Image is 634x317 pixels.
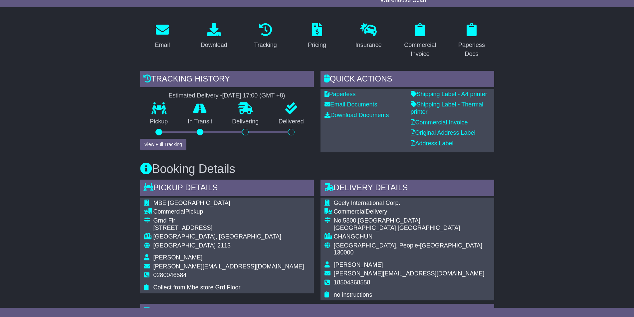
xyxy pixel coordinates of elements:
[140,162,494,176] h3: Booking Details
[254,41,277,50] div: Tracking
[153,254,203,261] span: [PERSON_NAME]
[304,21,330,52] a: Pricing
[411,140,454,147] a: Address Label
[153,263,304,270] span: [PERSON_NAME][EMAIL_ADDRESS][DOMAIN_NAME]
[153,242,216,249] span: [GEOGRAPHIC_DATA]
[153,284,241,291] span: Collect from Mbe store Grd Floor
[320,71,494,89] div: Quick Actions
[411,91,487,97] a: Shipping Label - A4 printer
[222,118,269,125] p: Delivering
[153,225,304,232] div: [STREET_ADDRESS]
[324,101,377,108] a: Email Documents
[334,249,354,256] span: 130000
[217,242,231,249] span: 2113
[334,261,383,268] span: [PERSON_NAME]
[140,139,186,150] button: View Full Tracking
[355,41,382,50] div: Insurance
[269,118,314,125] p: Delivered
[140,118,178,125] p: Pickup
[201,41,227,50] div: Download
[308,41,326,50] div: Pricing
[153,217,304,225] div: Grnd Flr
[334,208,366,215] span: Commercial
[334,242,483,249] span: [GEOGRAPHIC_DATA], People-[GEOGRAPHIC_DATA]
[334,225,490,232] div: [GEOGRAPHIC_DATA] [GEOGRAPHIC_DATA]
[411,129,476,136] a: Original Address Label
[324,112,389,118] a: Download Documents
[334,200,400,206] span: Geely International Corp.
[334,270,485,277] span: [PERSON_NAME][EMAIL_ADDRESS][DOMAIN_NAME]
[334,217,490,225] div: No.5800,[GEOGRAPHIC_DATA]
[140,71,314,89] div: Tracking history
[334,291,372,298] span: no instructions
[153,272,187,278] span: 0280046584
[222,92,285,99] div: [DATE] 17:00 (GMT +8)
[196,21,232,52] a: Download
[402,41,438,59] div: Commercial Invoice
[250,21,281,52] a: Tracking
[411,101,484,115] a: Shipping Label - Thermal printer
[324,91,356,97] a: Paperless
[449,21,494,61] a: Paperless Docs
[454,41,490,59] div: Paperless Docs
[334,279,370,286] span: 18504368558
[351,21,386,52] a: Insurance
[178,118,222,125] p: In Transit
[153,200,230,206] span: MBE [GEOGRAPHIC_DATA]
[320,180,494,198] div: Delivery Details
[334,233,490,240] div: CHANGCHUN
[153,233,304,240] div: [GEOGRAPHIC_DATA], [GEOGRAPHIC_DATA]
[155,41,170,50] div: Email
[153,208,185,215] span: Commercial
[140,180,314,198] div: Pickup Details
[140,92,314,99] div: Estimated Delivery -
[334,208,490,216] div: Delivery
[153,208,304,216] div: Pickup
[411,119,468,126] a: Commercial Invoice
[150,21,174,52] a: Email
[398,21,443,61] a: Commercial Invoice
